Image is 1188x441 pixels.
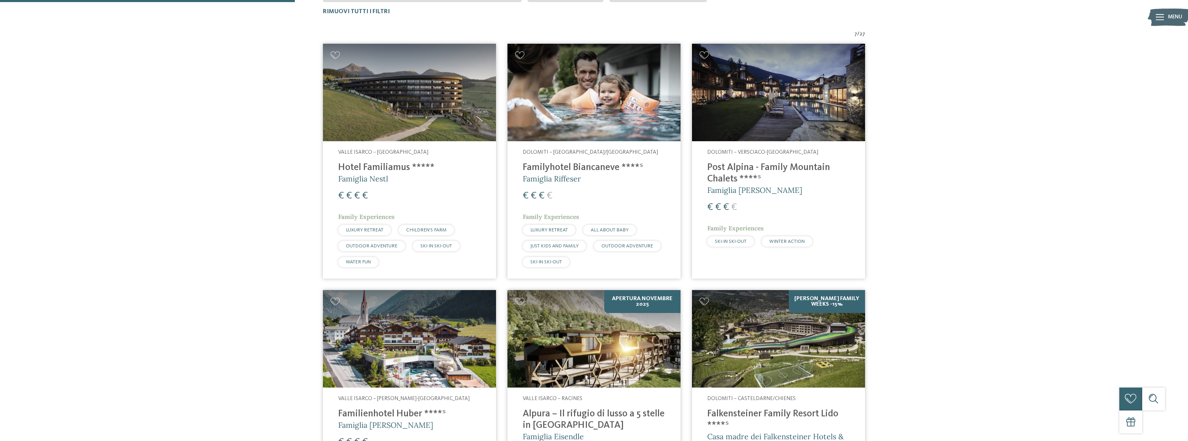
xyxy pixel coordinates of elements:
span: € [731,202,737,212]
a: Cercate un hotel per famiglie? Qui troverete solo i migliori! Valle Isarco – [GEOGRAPHIC_DATA] Ho... [323,44,496,279]
span: Family Experiences [338,213,395,221]
span: WATER FUN [346,260,371,264]
img: Cercate un hotel per famiglie? Qui troverete solo i migliori! [692,290,865,388]
span: € [723,202,729,212]
img: Post Alpina - Family Mountain Chalets ****ˢ [692,44,865,141]
span: € [539,191,545,201]
span: € [362,191,368,201]
span: Valle Isarco – [PERSON_NAME]-[GEOGRAPHIC_DATA] [338,396,470,401]
span: € [707,202,713,212]
span: € [354,191,360,201]
span: € [547,191,553,201]
span: Dolomiti – Casteldarne/Chienes [707,396,796,401]
span: JUST KIDS AND FAMILY [530,244,579,248]
span: / [857,31,860,38]
span: Dolomiti – [GEOGRAPHIC_DATA]/[GEOGRAPHIC_DATA] [523,150,658,155]
span: Famiglia Riffeser [523,174,581,184]
span: Dolomiti – Versciaco-[GEOGRAPHIC_DATA] [707,150,818,155]
span: Rimuovi tutti i filtri [323,9,390,15]
span: € [523,191,529,201]
a: Cercate un hotel per famiglie? Qui troverete solo i migliori! Dolomiti – Versciaco-[GEOGRAPHIC_DA... [692,44,865,279]
span: € [338,191,344,201]
span: OUTDOOR ADVENTURE [346,244,398,248]
span: € [715,202,721,212]
span: OUTDOOR ADVENTURE [601,244,653,248]
span: ALL ABOUT BABY [591,228,629,232]
img: Cercate un hotel per famiglie? Qui troverete solo i migliori! [507,44,681,141]
span: Valle Isarco – [GEOGRAPHIC_DATA] [338,150,428,155]
span: Famiglia [PERSON_NAME] [707,185,802,195]
img: Cercate un hotel per famiglie? Qui troverete solo i migliori! [323,290,496,388]
span: WINTER ACTION [769,239,805,244]
img: Cercate un hotel per famiglie? Qui troverete solo i migliori! [323,44,496,141]
span: Family Experiences [523,213,579,221]
a: Cercate un hotel per famiglie? Qui troverete solo i migliori! Dolomiti – [GEOGRAPHIC_DATA]/[GEOGR... [507,44,681,279]
span: SKI-IN SKI-OUT [715,239,746,244]
h4: Familyhotel Biancaneve ****ˢ [523,162,665,173]
h4: Falkensteiner Family Resort Lido ****ˢ [707,408,850,431]
span: CHILDREN’S FARM [406,228,446,232]
span: SKI-IN SKI-OUT [420,244,452,248]
h4: Post Alpina - Family Mountain Chalets ****ˢ [707,162,850,185]
h4: Familienhotel Huber ****ˢ [338,408,481,420]
span: € [531,191,537,201]
span: 27 [860,31,865,38]
span: Valle Isarco – Racines [523,396,582,401]
span: Famiglia [PERSON_NAME] [338,420,433,430]
span: € [346,191,352,201]
span: Family Experiences [707,224,764,232]
span: LUXURY RETREAT [530,228,568,232]
h4: Alpura – Il rifugio di lusso a 5 stelle in [GEOGRAPHIC_DATA] [523,408,665,431]
span: SKI-IN SKI-OUT [530,260,562,264]
span: Famiglia Nestl [338,174,388,184]
span: 7 [854,31,857,38]
span: LUXURY RETREAT [346,228,383,232]
img: Cercate un hotel per famiglie? Qui troverete solo i migliori! [507,290,681,388]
